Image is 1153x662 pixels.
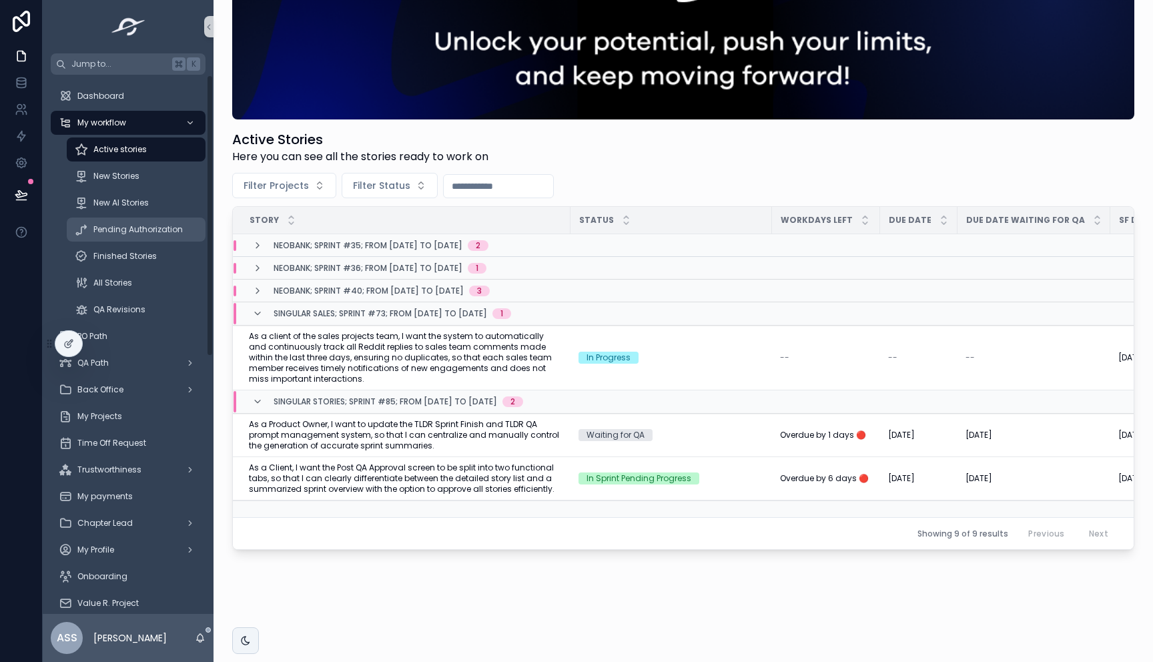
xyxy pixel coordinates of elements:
a: As a Product Owner, I want to update the TLDR Sprint Finish and TLDR QA prompt management system,... [249,419,562,451]
a: New AI Stories [67,191,206,215]
span: Overdue by 6 days 🔴 [780,473,869,484]
span: Dashboard [77,91,124,101]
a: In Sprint Pending Progress [579,472,764,484]
a: Waiting for QA [579,429,764,441]
span: PO Path [77,331,107,342]
span: Singular Stories; Sprint #85; From [DATE] to [DATE] [274,396,497,407]
span: My Profile [77,545,114,555]
span: Active stories [93,144,147,155]
a: -- [888,352,949,363]
span: -- [888,352,897,363]
a: QA Path [51,351,206,375]
a: -- [780,352,872,363]
a: In Progress [579,352,764,364]
span: [DATE] [1118,352,1145,363]
a: [DATE] [966,430,1102,440]
a: My workflow [51,111,206,135]
span: Workdays Left [781,215,853,226]
a: Finished Stories [67,244,206,268]
span: New AI Stories [93,198,149,208]
span: Story [250,215,279,226]
h1: Active Stories [232,130,488,149]
span: Pending Authorization [93,224,183,235]
span: My Projects [77,411,122,422]
span: [DATE] [1118,430,1145,440]
div: 2 [476,240,480,251]
span: K [188,59,199,69]
span: Finished Stories [93,251,157,262]
a: My Profile [51,538,206,562]
p: [PERSON_NAME] [93,631,167,645]
a: Trustworthiness [51,458,206,482]
div: 1 [500,308,503,319]
span: [DATE] [888,430,915,440]
a: [DATE] [888,473,949,484]
a: Pending Authorization [67,218,206,242]
span: Neobank; Sprint #35; From [DATE] to [DATE] [274,240,462,251]
a: As a Client, I want the Post QA Approval screen to be split into two functional tabs, so that I c... [249,462,562,494]
a: QA Revisions [67,298,206,322]
div: scrollable content [43,75,214,614]
span: Overdue by 1 days 🔴 [780,430,866,440]
a: Time Off Request [51,431,206,455]
div: Waiting for QA [587,429,645,441]
span: Showing 9 of 9 results [917,529,1008,539]
span: Due Date Waiting for QA [966,215,1085,226]
span: Singular Sales; Sprint #73; From [DATE] to [DATE] [274,308,487,319]
a: Dashboard [51,84,206,108]
a: Overdue by 1 days 🔴 [780,430,872,440]
button: Select Button [342,173,438,198]
a: [DATE] [888,430,949,440]
a: All Stories [67,271,206,295]
div: 2 [510,396,515,407]
span: Filter Status [353,179,410,192]
div: 1 [476,263,478,274]
button: Jump to...K [51,53,206,75]
a: Back Office [51,378,206,402]
span: Chapter Lead [77,518,133,529]
span: Back Office [77,384,123,395]
span: [DATE] [1118,473,1145,484]
a: PO Path [51,324,206,348]
span: Onboarding [77,571,127,582]
span: Here you can see all the stories ready to work on [232,149,488,165]
div: In Sprint Pending Progress [587,472,691,484]
a: Chapter Lead [51,511,206,535]
a: Overdue by 6 days 🔴 [780,473,872,484]
span: Time Off Request [77,438,146,448]
span: [DATE] [888,473,915,484]
button: Select Button [232,173,336,198]
span: Status [579,215,614,226]
span: Filter Projects [244,179,309,192]
a: -- [966,352,1102,363]
a: As a client of the sales projects team, I want the system to automatically and continuously track... [249,331,562,384]
span: All Stories [93,278,132,288]
div: In Progress [587,352,631,364]
span: Trustworthiness [77,464,141,475]
a: Active stories [67,137,206,161]
a: Value R. Project [51,591,206,615]
span: QA Path [77,358,109,368]
img: App logo [107,16,149,37]
a: My payments [51,484,206,509]
span: Neobank; Sprint #36; From [DATE] to [DATE] [274,263,462,274]
span: My workflow [77,117,126,128]
span: -- [966,352,975,363]
span: [DATE] [966,430,992,440]
a: Onboarding [51,565,206,589]
span: [DATE] [966,473,992,484]
span: ASS [57,630,77,646]
span: My payments [77,491,133,502]
span: Neobank; Sprint #40; From [DATE] to [DATE] [274,286,464,296]
div: 3 [477,286,482,296]
span: Due Date [889,215,931,226]
a: New Stories [67,164,206,188]
a: [DATE] [966,473,1102,484]
span: -- [780,352,789,363]
span: New Stories [93,171,139,182]
span: Value R. Project [77,598,139,609]
span: Jump to... [71,59,167,69]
